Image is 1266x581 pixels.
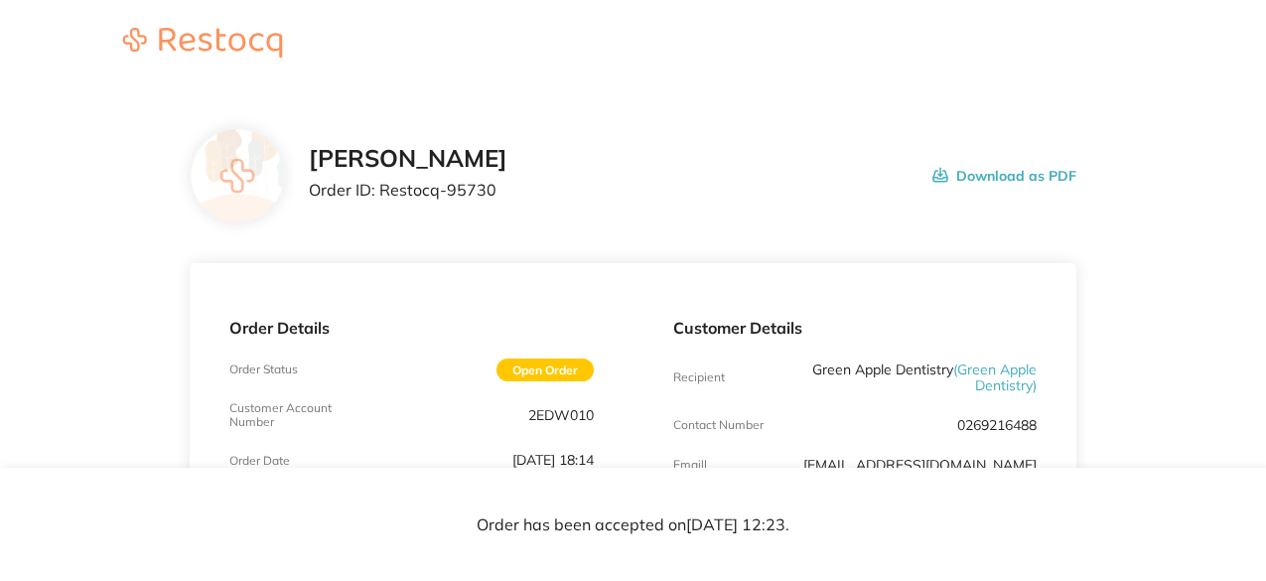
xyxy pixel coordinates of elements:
[229,319,593,337] p: Order Details
[953,361,1037,394] span: ( Green Apple Dentistry )
[803,456,1037,474] a: [EMAIL_ADDRESS][DOMAIN_NAME]
[957,417,1037,433] p: 0269216488
[673,458,707,472] p: Emaill
[103,28,302,61] a: Restocq logo
[932,145,1076,207] button: Download as PDF
[528,407,594,423] p: 2EDW010
[229,401,351,429] p: Customer Account Number
[229,454,290,468] p: Order Date
[512,452,594,468] p: [DATE] 18:14
[673,418,764,432] p: Contact Number
[309,145,507,173] h2: [PERSON_NAME]
[229,363,298,376] p: Order Status
[673,370,725,384] p: Recipient
[673,319,1037,337] p: Customer Details
[794,362,1037,393] p: Green Apple Dentistry
[477,515,789,533] p: Order has been accepted on [DATE] 12:23 .
[103,28,302,58] img: Restocq logo
[309,181,507,199] p: Order ID: Restocq- 95730
[496,359,594,381] span: Open Order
